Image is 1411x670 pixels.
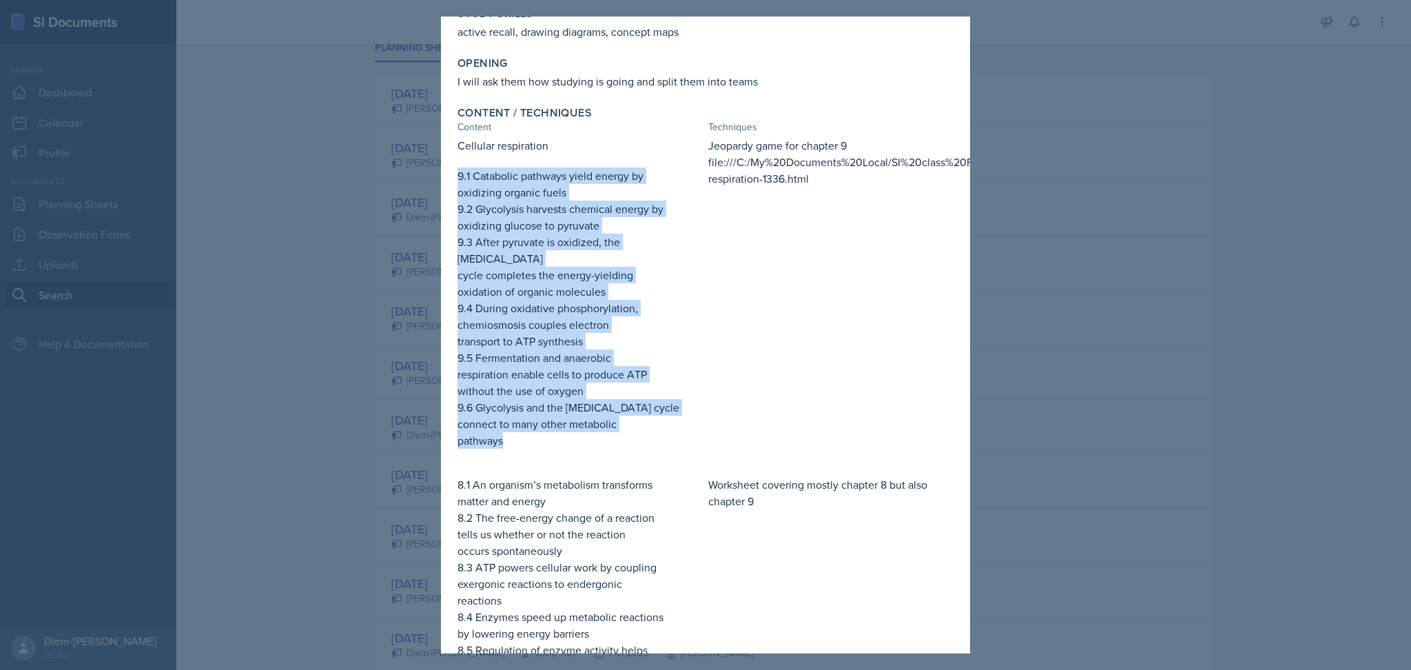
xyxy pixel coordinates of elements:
[457,592,703,609] p: reactions
[708,154,954,187] p: file:///C:/My%20Documents%20Local/SI%20class%20Fall%2025/cellular-respiration-1336.html
[457,509,703,526] p: 8.2 The free-energy change of a reaction
[457,493,703,509] p: matter and energy
[457,526,703,542] p: tells us whether or not the reaction
[457,120,703,134] div: Content
[457,57,508,70] label: Opening
[457,137,703,154] p: Cellular respiration
[457,23,954,40] p: active recall, drawing diagrams, concept maps
[457,217,703,234] p: oxidizing glucose to pyruvate
[457,73,954,90] p: I will ask them how studying is going and split them into teams
[457,576,703,592] p: exergonic reactions to endergonic
[457,542,703,559] p: occurs spontaneously
[457,349,703,366] p: 9.5 Fermentation and anaerobic
[708,120,954,134] div: Techniques
[457,625,703,642] p: by lowering energy barriers
[457,366,703,383] p: respiration enable cells to produce ATP
[457,167,703,184] p: 9.1 Catabolic pathways yield energy by
[457,432,703,449] p: pathways
[457,283,703,300] p: oxidation of organic molecules
[457,267,703,283] p: cycle completes the energy-yielding
[457,383,703,399] p: without the use of oxygen
[457,333,703,349] p: transport to ATP synthesis
[708,137,954,154] p: Jeopardy game for chapter 9
[457,476,703,493] p: 8.1 An organism’s metabolism transforms
[457,559,703,576] p: 8.3 ATP powers cellular work by coupling
[457,184,703,201] p: oxidizing organic fuels
[457,416,703,432] p: connect to many other metabolic
[457,300,703,316] p: 9.4 During oxidative phosphorylation,
[457,399,703,416] p: 9.6 Glycolysis and the [MEDICAL_DATA] cycle
[457,106,592,120] label: Content / Techniques
[457,201,703,217] p: 9.2 Glycolysis harvests chemical energy by
[457,609,703,625] p: 8.4 Enzymes speed up metabolic reactions
[708,476,954,509] p: Worksheet covering mostly chapter 8 but also chapter 9
[457,316,703,333] p: chemiosmosis couples electron
[457,234,703,267] p: 9.3 After pyruvate is oxidized, the [MEDICAL_DATA]
[457,7,533,21] label: Study Skills
[457,642,703,658] p: 8.5 Regulation of enzyme activity helps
